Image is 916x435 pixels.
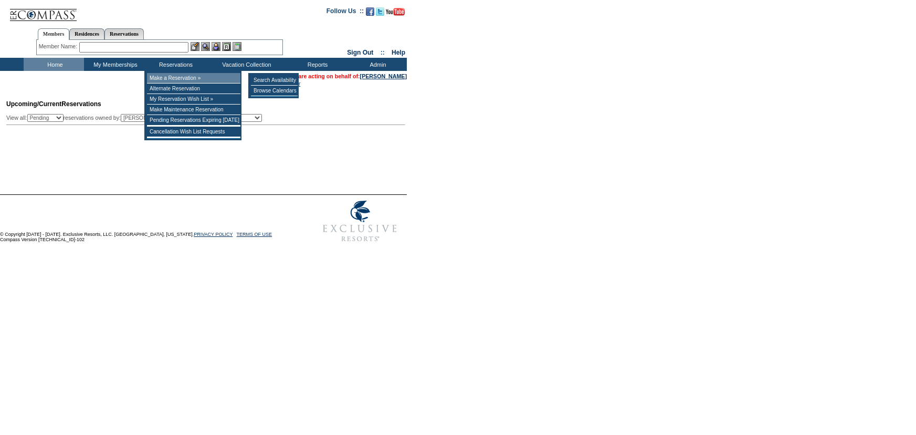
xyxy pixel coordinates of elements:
[6,114,267,122] div: View all: reservations owned by:
[386,11,405,17] a: Subscribe to our YouTube Channel
[346,58,407,71] td: Admin
[222,42,231,51] img: Reservations
[392,49,405,56] a: Help
[201,42,210,51] img: View
[144,58,205,71] td: Reservations
[366,11,374,17] a: Become our fan on Facebook
[205,58,286,71] td: Vacation Collection
[381,49,385,56] span: ::
[386,8,405,16] img: Subscribe to our YouTube Channel
[24,58,84,71] td: Home
[313,195,407,247] img: Exclusive Resorts
[287,73,407,79] span: You are acting on behalf of:
[191,42,199,51] img: b_edit.gif
[347,49,373,56] a: Sign Out
[6,100,101,108] span: Reservations
[39,42,79,51] div: Member Name:
[366,7,374,16] img: Become our fan on Facebook
[147,84,240,94] td: Alternate Reservation
[251,86,298,96] td: Browse Calendars
[147,105,240,115] td: Make Maintenance Reservation
[69,28,104,39] a: Residences
[147,73,240,84] td: Make a Reservation »
[147,115,240,126] td: Pending Reservations Expiring [DATE]
[376,7,384,16] img: Follow us on Twitter
[237,232,272,237] a: TERMS OF USE
[360,73,407,79] a: [PERSON_NAME]
[376,11,384,17] a: Follow us on Twitter
[104,28,144,39] a: Reservations
[194,232,233,237] a: PRIVACY POLICY
[147,127,240,137] td: Cancellation Wish List Requests
[6,100,61,108] span: Upcoming/Current
[84,58,144,71] td: My Memberships
[233,42,241,51] img: b_calculator.gif
[286,58,346,71] td: Reports
[327,6,364,19] td: Follow Us ::
[38,28,70,40] a: Members
[212,42,220,51] img: Impersonate
[147,94,240,105] td: My Reservation Wish List »
[251,75,298,86] td: Search Availability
